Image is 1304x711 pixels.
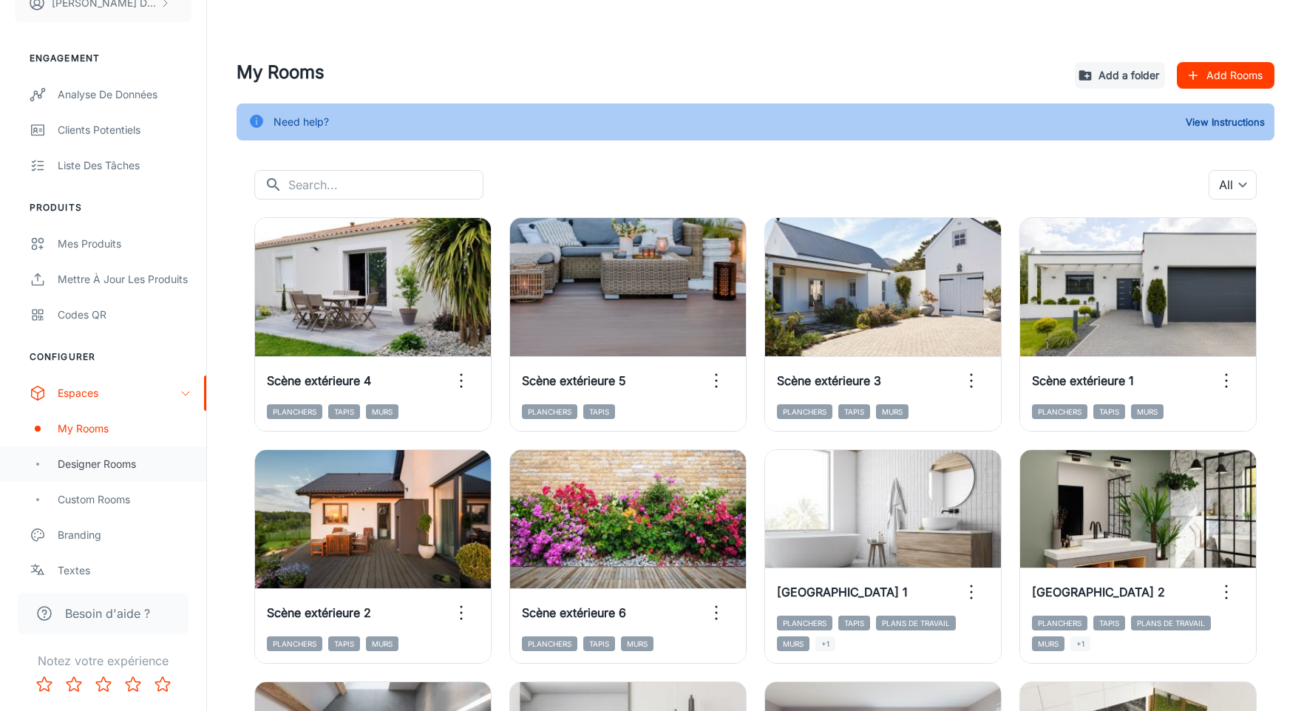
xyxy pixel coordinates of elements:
[328,636,360,651] span: Tapis
[815,636,835,651] span: +1
[1093,404,1125,419] span: Tapis
[1070,636,1090,651] span: +1
[59,670,89,699] button: Rate 2 star
[1182,111,1269,133] button: View Instructions
[583,636,615,651] span: Tapis
[148,670,177,699] button: Rate 5 star
[522,636,577,651] span: Planchers
[522,372,626,389] h6: Scène extérieure 5
[1032,616,1087,630] span: Planchers
[58,385,180,401] div: Espaces
[118,670,148,699] button: Rate 4 star
[267,372,371,389] h6: Scène extérieure 4
[58,271,191,288] div: Mettre à jour les produits
[1032,636,1064,651] span: Murs
[237,59,1063,86] h4: My Rooms
[1131,404,1164,419] span: Murs
[58,307,191,323] div: Codes QR
[366,404,398,419] span: Murs
[58,122,191,138] div: Clients potentiels
[58,562,191,579] div: Textes
[1032,372,1134,389] h6: Scène extérieure 1
[876,616,956,630] span: Plans de travail
[58,491,191,508] div: Custom Rooms
[1093,616,1125,630] span: Tapis
[583,404,615,419] span: Tapis
[838,616,870,630] span: Tapis
[267,404,322,419] span: Planchers
[876,404,909,419] span: Murs
[267,636,322,651] span: Planchers
[1032,404,1087,419] span: Planchers
[267,604,371,622] h6: Scène extérieure 2
[58,86,191,103] div: Analyse de données
[58,456,191,472] div: Designer Rooms
[1131,616,1211,630] span: Plans de travail
[65,605,150,622] span: Besoin d'aide ?
[621,636,653,651] span: Murs
[522,404,577,419] span: Planchers
[58,527,191,543] div: Branding
[58,236,191,252] div: Mes produits
[89,670,118,699] button: Rate 3 star
[1075,62,1165,89] button: Add a folder
[1177,62,1274,89] button: Add Rooms
[1032,583,1165,601] h6: [GEOGRAPHIC_DATA] 2
[274,108,329,136] div: Need help?
[777,636,809,651] span: Murs
[12,652,194,670] p: Notez votre expérience
[328,404,360,419] span: Tapis
[366,636,398,651] span: Murs
[777,616,832,630] span: Planchers
[288,170,483,200] input: Search...
[777,583,908,601] h6: [GEOGRAPHIC_DATA] 1
[58,157,191,174] div: Liste des tâches
[30,670,59,699] button: Rate 1 star
[777,404,832,419] span: Planchers
[1209,170,1257,200] div: All
[522,604,626,622] h6: Scène extérieure 6
[58,421,191,437] div: My Rooms
[838,404,870,419] span: Tapis
[777,372,881,389] h6: Scène extérieure 3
